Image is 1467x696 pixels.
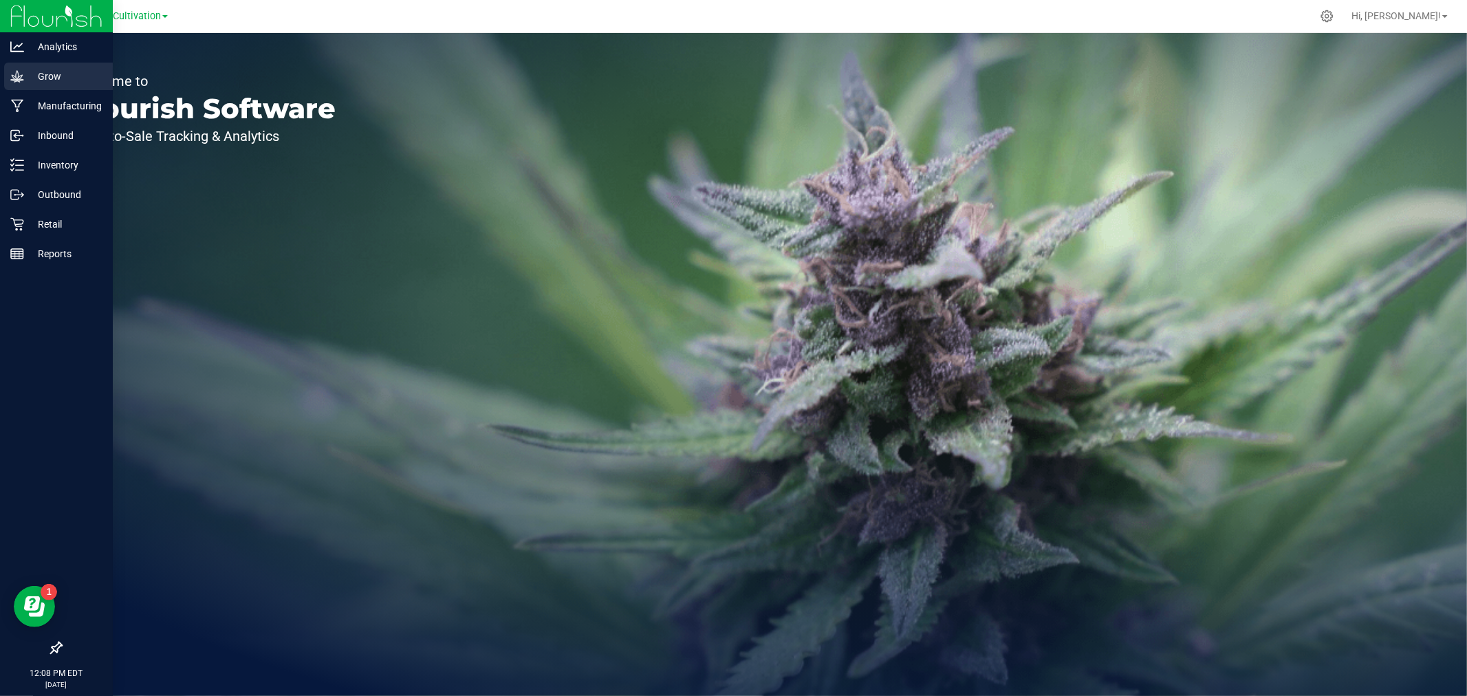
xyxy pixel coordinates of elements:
[74,129,336,143] p: Seed-to-Sale Tracking & Analytics
[10,247,24,261] inline-svg: Reports
[24,127,107,144] p: Inbound
[24,39,107,55] p: Analytics
[74,95,336,122] p: Flourish Software
[1351,10,1441,21] span: Hi, [PERSON_NAME]!
[24,157,107,173] p: Inventory
[74,74,336,88] p: Welcome to
[14,586,55,627] iframe: Resource center
[10,40,24,54] inline-svg: Analytics
[24,246,107,262] p: Reports
[6,679,107,690] p: [DATE]
[41,584,57,600] iframe: Resource center unread badge
[10,129,24,142] inline-svg: Inbound
[10,188,24,202] inline-svg: Outbound
[10,69,24,83] inline-svg: Grow
[113,10,161,22] span: Cultivation
[1318,10,1336,23] div: Manage settings
[24,98,107,114] p: Manufacturing
[10,158,24,172] inline-svg: Inventory
[10,217,24,231] inline-svg: Retail
[10,99,24,113] inline-svg: Manufacturing
[6,667,107,679] p: 12:08 PM EDT
[24,68,107,85] p: Grow
[24,186,107,203] p: Outbound
[24,216,107,232] p: Retail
